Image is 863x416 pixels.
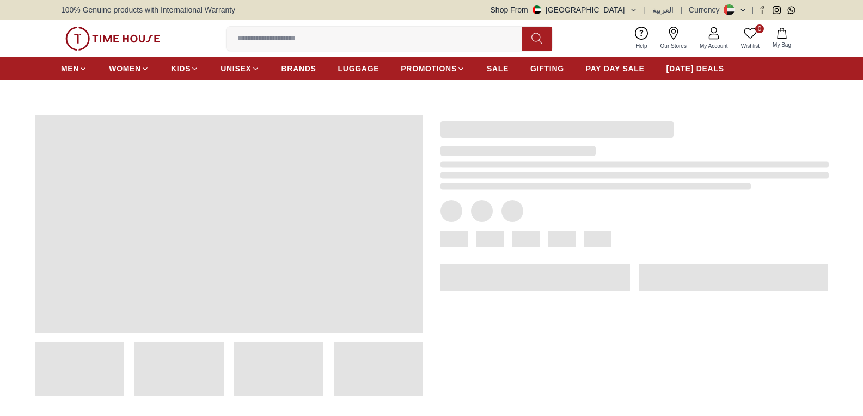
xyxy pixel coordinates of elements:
[487,63,509,74] span: SALE
[338,59,380,78] a: LUGGAGE
[586,63,645,74] span: PAY DAY SALE
[680,4,682,15] span: |
[281,63,316,74] span: BRANDS
[632,42,652,50] span: Help
[689,4,724,15] div: Currency
[109,63,141,74] span: WOMEN
[61,4,235,15] span: 100% Genuine products with International Warranty
[401,63,457,74] span: PROMOTIONS
[644,4,646,15] span: |
[666,63,724,74] span: [DATE] DEALS
[65,27,160,51] img: ...
[737,42,764,50] span: Wishlist
[768,41,795,49] span: My Bag
[656,42,691,50] span: Our Stores
[654,24,693,52] a: Our Stores
[530,63,564,74] span: GIFTING
[666,59,724,78] a: [DATE] DEALS
[758,6,766,14] a: Facebook
[401,59,465,78] a: PROMOTIONS
[61,59,87,78] a: MEN
[491,4,638,15] button: Shop From[GEOGRAPHIC_DATA]
[533,5,541,14] img: United Arab Emirates
[695,42,732,50] span: My Account
[109,59,149,78] a: WOMEN
[171,63,191,74] span: KIDS
[281,59,316,78] a: BRANDS
[530,59,564,78] a: GIFTING
[338,63,380,74] span: LUGGAGE
[755,24,764,33] span: 0
[61,63,79,74] span: MEN
[735,24,766,52] a: 0Wishlist
[773,6,781,14] a: Instagram
[787,6,795,14] a: Whatsapp
[487,59,509,78] a: SALE
[221,59,259,78] a: UNISEX
[629,24,654,52] a: Help
[766,26,798,51] button: My Bag
[652,4,674,15] button: العربية
[586,59,645,78] a: PAY DAY SALE
[751,4,754,15] span: |
[221,63,251,74] span: UNISEX
[171,59,199,78] a: KIDS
